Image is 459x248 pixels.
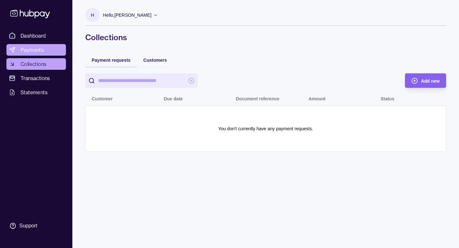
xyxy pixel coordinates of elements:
[405,73,446,88] button: Add new
[218,125,313,132] p: You don't currently have any payment requests.
[21,46,44,54] span: Payments
[308,96,326,101] p: Amount
[91,12,94,19] p: H
[21,88,48,96] span: Statements
[92,58,131,63] span: Payment requests
[103,12,151,19] p: Hello, [PERSON_NAME]
[19,222,37,229] div: Support
[236,96,279,101] p: Document reference
[143,58,167,63] span: Customers
[421,78,440,84] span: Add new
[6,30,66,41] a: Dashboard
[6,72,66,84] a: Transactions
[381,96,394,101] p: Status
[6,44,66,56] a: Payments
[92,96,113,101] p: Customer
[6,219,66,233] a: Support
[21,32,46,40] span: Dashboard
[21,60,46,68] span: Collections
[164,96,183,101] p: Due date
[6,58,66,70] a: Collections
[6,87,66,98] a: Statements
[98,73,185,88] input: search
[85,32,446,42] h1: Collections
[21,74,50,82] span: Transactions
